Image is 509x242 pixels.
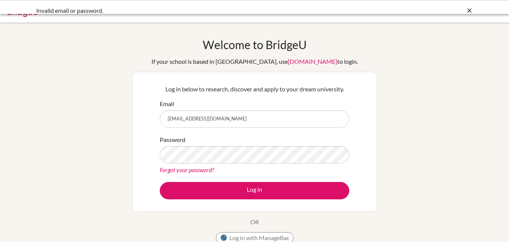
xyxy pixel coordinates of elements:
[288,58,337,65] a: [DOMAIN_NAME]
[151,57,358,66] div: If your school is based in [GEOGRAPHIC_DATA], use to login.
[160,99,174,108] label: Email
[36,6,360,15] div: Invalid email or password.
[160,135,185,144] label: Password
[160,85,349,94] p: Log in below to research, discover and apply to your dream university.
[203,38,307,51] h1: Welcome to BridgeU
[160,182,349,199] button: Log in
[250,217,259,227] p: OR
[160,166,214,173] a: Forgot your password?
